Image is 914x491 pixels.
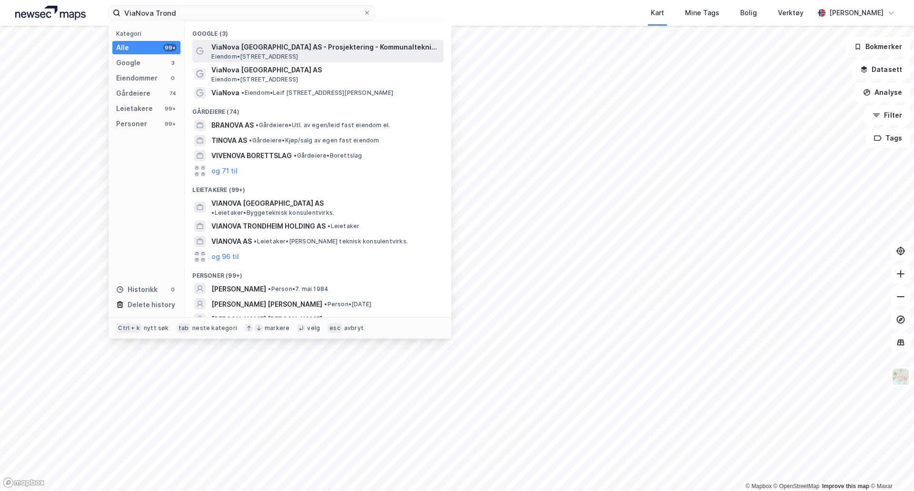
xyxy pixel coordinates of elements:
[169,90,177,97] div: 74
[211,135,247,146] span: TINOVA AS
[169,74,177,82] div: 0
[328,222,330,230] span: •
[185,22,451,40] div: Google (3)
[211,198,324,209] span: VIANOVA [GEOGRAPHIC_DATA] AS
[116,57,140,69] div: Google
[128,299,175,311] div: Delete history
[211,53,298,60] span: Eiendom • [STREET_ADDRESS]
[116,30,180,37] div: Kategori
[254,238,408,245] span: Leietaker • [PERSON_NAME] teknisk konsulentvirks.
[211,314,322,325] span: [PERSON_NAME] [PERSON_NAME]
[241,89,244,96] span: •
[324,316,327,323] span: •
[866,445,914,491] iframe: Chat Widget
[15,6,86,20] img: logo.a4113a55bc3d86da70a041830d287a7e.svg
[328,323,342,333] div: esc
[256,121,258,129] span: •
[116,88,150,99] div: Gårdeiere
[169,59,177,67] div: 3
[211,64,440,76] span: ViaNova [GEOGRAPHIC_DATA] AS
[211,150,292,161] span: VIVENOVA BORETTSLAG
[855,83,910,102] button: Analyse
[211,283,266,295] span: [PERSON_NAME]
[249,137,379,144] span: Gårdeiere • Kjøp/salg av egen fast eiendom
[294,152,362,160] span: Gårdeiere • Borettslag
[249,137,252,144] span: •
[829,7,884,19] div: [PERSON_NAME]
[120,6,363,20] input: Søk på adresse, matrikkel, gårdeiere, leietakere eller personer
[163,120,177,128] div: 99+
[864,106,910,125] button: Filter
[169,286,177,293] div: 0
[774,483,820,490] a: OpenStreetMap
[651,7,664,19] div: Kart
[116,284,158,295] div: Historikk
[211,76,298,83] span: Eiendom • [STREET_ADDRESS]
[328,222,359,230] span: Leietaker
[211,251,239,262] button: og 96 til
[185,100,451,118] div: Gårdeiere (74)
[685,7,719,19] div: Mine Tags
[163,105,177,112] div: 99+
[294,152,297,159] span: •
[116,72,158,84] div: Eiendommer
[866,445,914,491] div: Kontrollprogram for chat
[211,165,238,177] button: og 71 til
[185,179,451,196] div: Leietakere (99+)
[211,120,254,131] span: BRANOVA AS
[866,129,910,148] button: Tags
[265,324,289,332] div: markere
[211,220,326,232] span: VIANOVA TRONDHEIM HOLDING AS
[211,209,214,216] span: •
[852,60,910,79] button: Datasett
[211,299,322,310] span: [PERSON_NAME] [PERSON_NAME]
[3,477,45,488] a: Mapbox homepage
[163,44,177,51] div: 99+
[254,238,257,245] span: •
[116,323,142,333] div: Ctrl + k
[745,483,772,490] a: Mapbox
[116,103,153,114] div: Leietakere
[211,87,239,99] span: ViaNova
[116,118,147,130] div: Personer
[268,285,328,293] span: Person • 7. mai 1984
[211,41,440,53] span: ViaNova [GEOGRAPHIC_DATA] AS - Prosjektering - Kommunalteknikk - Samferdsel
[144,324,169,332] div: nytt søk
[211,209,334,217] span: Leietaker • Byggeteknisk konsulentvirks.
[822,483,869,490] a: Improve this map
[307,324,320,332] div: velg
[344,324,364,332] div: avbryt
[846,37,910,56] button: Bokmerker
[778,7,804,19] div: Verktøy
[324,301,327,308] span: •
[740,7,757,19] div: Bolig
[324,301,371,308] span: Person • [DATE]
[185,264,451,281] div: Personer (99+)
[211,236,252,247] span: VIANOVA AS
[192,324,237,332] div: neste kategori
[177,323,191,333] div: tab
[116,42,129,53] div: Alle
[256,121,390,129] span: Gårdeiere • Utl. av egen/leid fast eiendom el.
[892,368,910,386] img: Z
[268,285,271,292] span: •
[324,316,388,323] span: Person • 9. mars 2001
[241,89,393,97] span: Eiendom • Leif [STREET_ADDRESS][PERSON_NAME]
